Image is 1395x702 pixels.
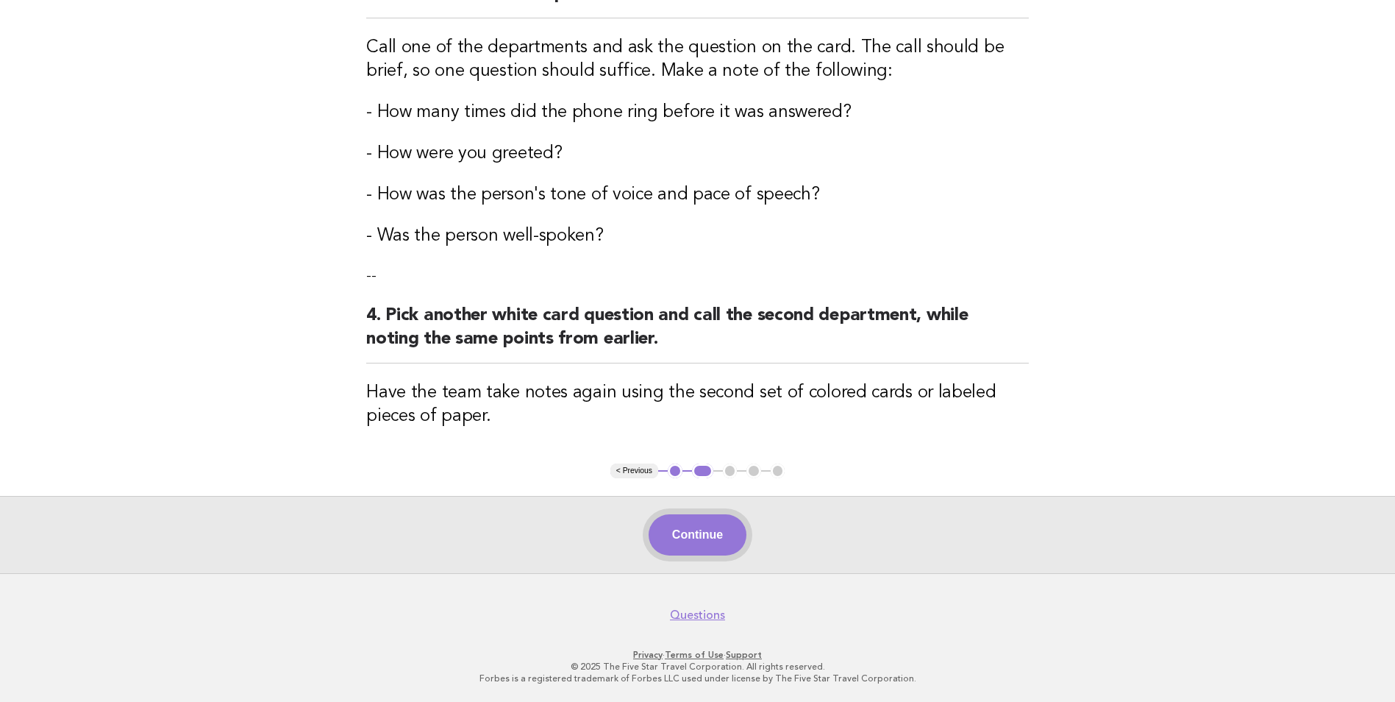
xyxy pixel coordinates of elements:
h3: - How many times did the phone ring before it was answered? [366,101,1029,124]
p: Forbes is a registered trademark of Forbes LLC used under license by The Five Star Travel Corpora... [248,673,1148,684]
h3: Call one of the departments and ask the question on the card. The call should be brief, so one qu... [366,36,1029,83]
h3: - How were you greeted? [366,142,1029,166]
button: 2 [692,464,713,478]
p: -- [366,266,1029,286]
a: Support [726,650,762,660]
p: · · [248,649,1148,661]
button: Continue [649,514,746,556]
h3: Have the team take notes again using the second set of colored cards or labeled pieces of paper. [366,381,1029,428]
h3: - Was the person well-spoken? [366,224,1029,248]
a: Terms of Use [665,650,724,660]
h2: 4. Pick another white card question and call the second department, while noting the same points ... [366,304,1029,364]
h3: - How was the person's tone of voice and pace of speech? [366,183,1029,207]
p: © 2025 The Five Star Travel Corporation. All rights reserved. [248,661,1148,673]
button: < Previous [610,464,658,478]
a: Privacy [633,650,663,660]
button: 1 [668,464,682,478]
a: Questions [670,608,725,623]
